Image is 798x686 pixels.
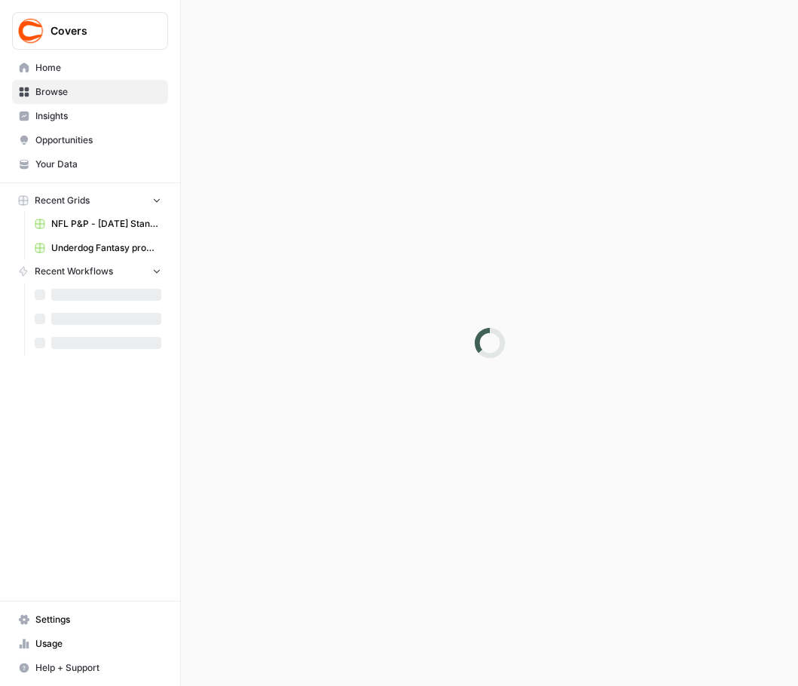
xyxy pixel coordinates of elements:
[12,608,168,632] a: Settings
[51,241,161,255] span: Underdog Fantasy promo code articles Grid
[17,17,44,44] img: Covers Logo
[35,637,161,651] span: Usage
[51,217,161,231] span: NFL P&P - [DATE] Standard (Production) Grid (1)
[35,133,161,147] span: Opportunities
[35,194,90,207] span: Recent Grids
[35,158,161,171] span: Your Data
[12,128,168,152] a: Opportunities
[35,85,161,99] span: Browse
[12,80,168,104] a: Browse
[12,656,168,680] button: Help + Support
[35,61,161,75] span: Home
[12,260,168,283] button: Recent Workflows
[12,56,168,80] a: Home
[12,189,168,212] button: Recent Grids
[35,109,161,123] span: Insights
[12,104,168,128] a: Insights
[12,632,168,656] a: Usage
[12,12,168,50] button: Workspace: Covers
[35,265,113,278] span: Recent Workflows
[35,613,161,626] span: Settings
[35,661,161,675] span: Help + Support
[28,236,168,260] a: Underdog Fantasy promo code articles Grid
[50,23,142,38] span: Covers
[28,212,168,236] a: NFL P&P - [DATE] Standard (Production) Grid (1)
[12,152,168,176] a: Your Data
